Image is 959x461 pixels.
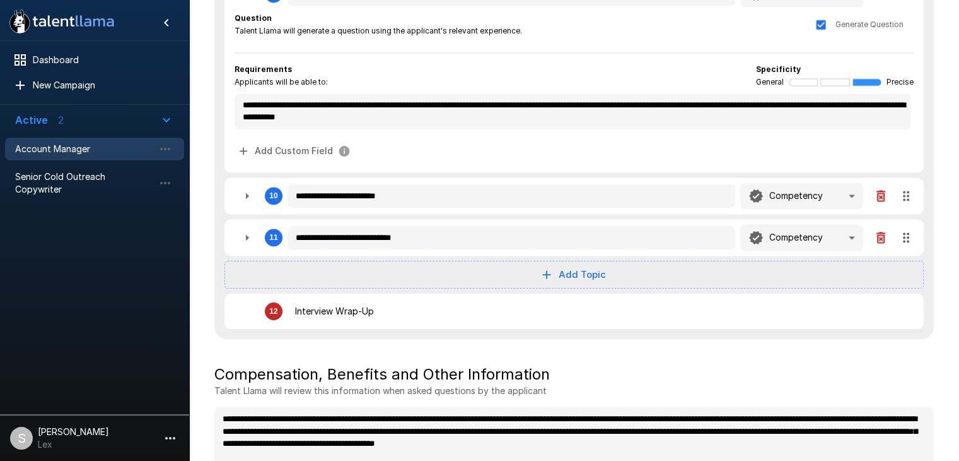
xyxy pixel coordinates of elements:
b: Requirements [235,64,292,74]
div: 12 [269,307,277,316]
h5: Compensation, Benefits and Other Information [214,364,934,385]
span: General [756,76,784,88]
button: Add Custom Field [235,140,356,163]
p: Interview Wrap-Up [295,305,374,318]
button: Add Topic [224,261,924,289]
p: Competency [769,231,822,244]
span: Precise [886,76,914,88]
span: Talent Llama will generate a question using the applicant's relevant experience. [235,25,522,37]
div: 11 [269,233,277,242]
b: Question [235,13,272,23]
span: Generate Question [835,18,904,31]
b: Specificity [756,64,801,74]
span: Custom fields allow you to automatically extract specific data from candidate responses. [235,140,356,163]
p: Talent Llama will review this information when asked questions by the applicant [214,385,934,397]
div: 10 [224,177,924,214]
div: 10 [269,191,277,200]
p: Competency [769,189,822,202]
div: 11 [224,219,924,256]
span: Applicants will be able to: [235,76,328,88]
